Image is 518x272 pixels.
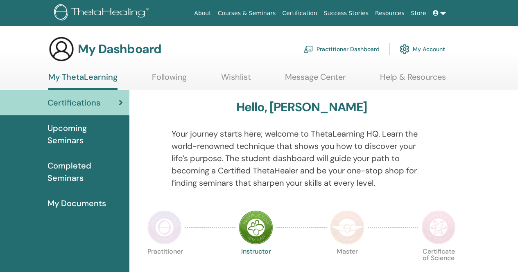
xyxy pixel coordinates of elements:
a: Following [152,72,187,88]
a: Courses & Seminars [215,6,279,21]
img: Master [330,210,364,245]
a: Certification [279,6,320,21]
a: Practitioner Dashboard [303,40,380,58]
p: Your journey starts here; welcome to ThetaLearning HQ. Learn the world-renowned technique that sh... [172,128,432,189]
span: Certifications [48,97,100,109]
h3: Hello, [PERSON_NAME] [236,100,367,115]
a: Resources [372,6,408,21]
a: About [191,6,214,21]
img: chalkboard-teacher.svg [303,45,313,53]
span: My Documents [48,197,106,209]
img: Instructor [239,210,273,245]
img: generic-user-icon.jpg [48,36,75,62]
img: Certificate of Science [421,210,456,245]
h3: My Dashboard [78,42,161,56]
img: cog.svg [400,42,409,56]
a: Message Center [285,72,346,88]
a: Store [408,6,430,21]
a: Success Stories [321,6,372,21]
a: My Account [400,40,445,58]
img: logo.png [54,4,152,22]
a: Help & Resources [380,72,446,88]
a: Wishlist [221,72,251,88]
span: Completed Seminars [48,160,123,184]
span: Upcoming Seminars [48,122,123,146]
a: My ThetaLearning [48,72,118,90]
img: Practitioner [147,210,182,245]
